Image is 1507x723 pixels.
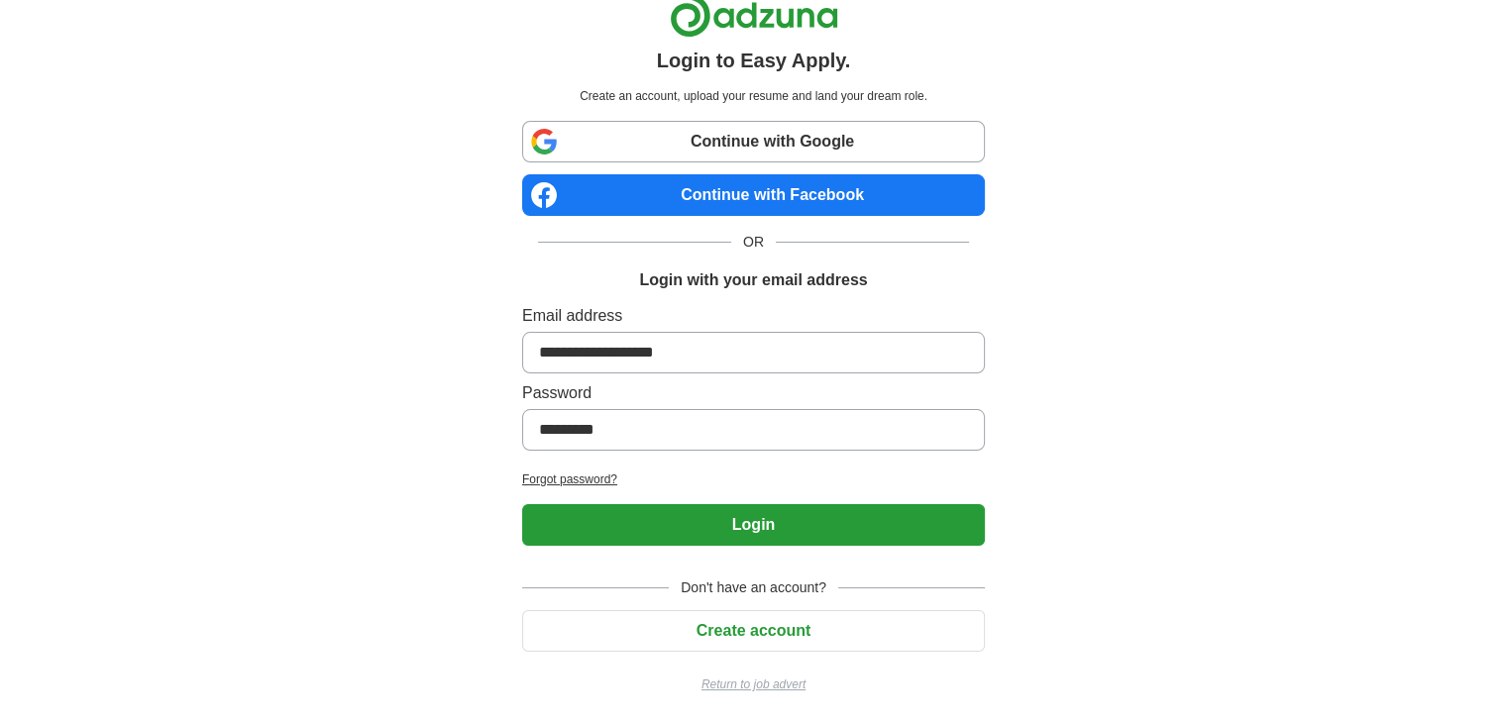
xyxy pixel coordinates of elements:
[526,87,981,105] p: Create an account, upload your resume and land your dream role.
[669,577,838,598] span: Don't have an account?
[522,622,985,639] a: Create account
[522,470,985,488] a: Forgot password?
[522,304,985,328] label: Email address
[522,121,985,162] a: Continue with Google
[522,504,985,546] button: Login
[522,610,985,652] button: Create account
[522,675,985,693] a: Return to job advert
[731,232,776,253] span: OR
[522,381,985,405] label: Password
[657,46,851,75] h1: Login to Easy Apply.
[522,174,985,216] a: Continue with Facebook
[639,268,867,292] h1: Login with your email address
